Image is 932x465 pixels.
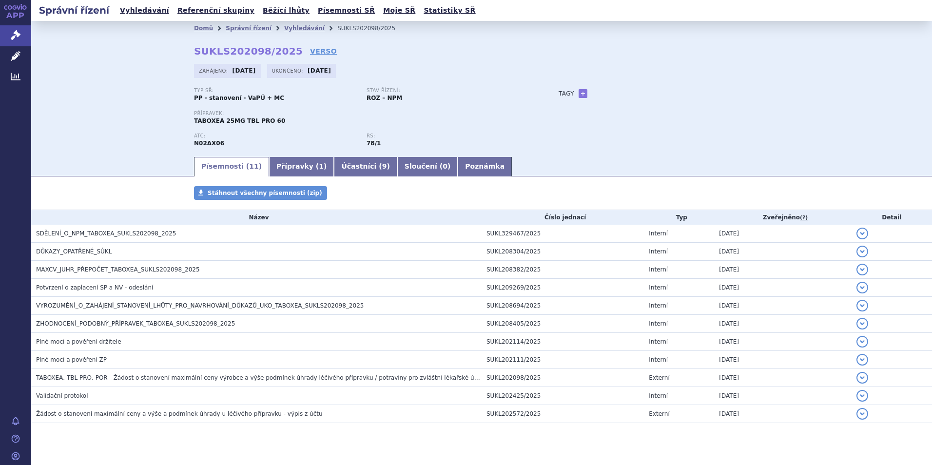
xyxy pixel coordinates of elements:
td: [DATE] [714,387,851,405]
button: detail [856,390,868,402]
button: detail [856,336,868,348]
strong: [DATE] [233,67,256,74]
span: Plné moci a pověření držitele [36,338,121,345]
span: Validační protokol [36,392,88,399]
td: [DATE] [714,279,851,297]
td: SUKL329467/2025 [482,225,644,243]
span: Interní [649,392,668,399]
td: SUKL209269/2025 [482,279,644,297]
span: Interní [649,338,668,345]
a: Přípravky (1) [269,157,334,176]
td: [DATE] [714,315,851,333]
button: detail [856,372,868,384]
a: Vyhledávání [284,25,325,32]
p: Typ SŘ: [194,88,357,94]
td: [DATE] [714,333,851,351]
button: detail [856,318,868,329]
span: TABOXEA, TBL PRO, POR - Žádost o stanovení maximální ceny výrobce a výše podmínek úhrady léčivého... [36,374,486,381]
button: detail [856,228,868,239]
span: TABOXEA 25MG TBL PRO 60 [194,117,285,124]
a: Písemnosti SŘ [315,4,378,17]
span: Interní [649,356,668,363]
span: MAXCV_JUHR_PŘEPOČET_TABOXEA_SUKLS202098_2025 [36,266,200,273]
th: Detail [852,210,932,225]
button: detail [856,408,868,420]
a: Běžící lhůty [260,4,312,17]
a: Sloučení (0) [397,157,458,176]
th: Zveřejněno [714,210,851,225]
button: detail [856,282,868,293]
span: Plné moci a pověření ZP [36,356,107,363]
h2: Správní řízení [31,3,117,17]
a: Účastníci (9) [334,157,397,176]
td: [DATE] [714,297,851,315]
button: detail [856,264,868,275]
span: Interní [649,302,668,309]
span: Interní [649,266,668,273]
span: 1 [319,162,324,170]
strong: ROZ – NPM [367,95,402,101]
strong: [DATE] [308,67,331,74]
a: Poznámka [458,157,512,176]
th: Číslo jednací [482,210,644,225]
p: Přípravek: [194,111,539,116]
span: ZHODNOCENÍ_PODOBNÝ_PŘÍPRAVEK_TABOXEA_SUKLS202098_2025 [36,320,235,327]
h3: Tagy [559,88,574,99]
span: DŮKAZY_OPATŘENÉ_SÚKL [36,248,112,255]
span: 0 [443,162,447,170]
td: SUKL202425/2025 [482,387,644,405]
td: SUKL208694/2025 [482,297,644,315]
td: SUKL208405/2025 [482,315,644,333]
strong: SUKLS202098/2025 [194,45,303,57]
span: Interní [649,320,668,327]
td: [DATE] [714,405,851,423]
td: [DATE] [714,351,851,369]
strong: TAPENTADOL [194,140,224,147]
p: ATC: [194,133,357,139]
span: Externí [649,374,669,381]
span: Stáhnout všechny písemnosti (zip) [208,190,322,196]
a: + [579,89,587,98]
span: Žádost o stanovení maximální ceny a výše a podmínek úhrady u léčivého přípravku - výpis z účtu [36,410,323,417]
span: Interní [649,284,668,291]
a: Domů [194,25,213,32]
a: Správní řízení [226,25,272,32]
strong: silné opioidy, p.o. [367,140,381,147]
span: Ukončeno: [272,67,305,75]
a: VERSO [310,46,337,56]
a: Referenční skupiny [175,4,257,17]
span: VYROZUMĚNÍ_O_ZAHÁJENÍ_STANOVENÍ_LHŮTY_PRO_NAVRHOVÁNÍ_DŮKAZŮ_UKO_TABOXEA_SUKLS202098_2025 [36,302,364,309]
td: SUKL208382/2025 [482,261,644,279]
a: Statistiky SŘ [421,4,478,17]
button: detail [856,354,868,366]
a: Vyhledávání [117,4,172,17]
td: [DATE] [714,369,851,387]
button: detail [856,300,868,311]
th: Název [31,210,482,225]
td: [DATE] [714,225,851,243]
a: Písemnosti (11) [194,157,269,176]
p: Stav řízení: [367,88,529,94]
span: 9 [382,162,387,170]
abbr: (?) [800,214,808,221]
button: detail [856,246,868,257]
strong: PP - stanovení - VaPÚ + MC [194,95,284,101]
td: SUKL202098/2025 [482,369,644,387]
span: 11 [249,162,258,170]
td: [DATE] [714,243,851,261]
span: Interní [649,230,668,237]
a: Moje SŘ [380,4,418,17]
th: Typ [644,210,714,225]
span: Externí [649,410,669,417]
p: RS: [367,133,529,139]
span: SDĚLENÍ_O_NPM_TABOXEA_SUKLS202098_2025 [36,230,176,237]
span: Potvrzení o zaplacení SP a NV - odeslání [36,284,153,291]
span: Interní [649,248,668,255]
a: Stáhnout všechny písemnosti (zip) [194,186,327,200]
td: SUKL208304/2025 [482,243,644,261]
td: SUKL202111/2025 [482,351,644,369]
td: SUKL202114/2025 [482,333,644,351]
td: SUKL202572/2025 [482,405,644,423]
td: [DATE] [714,261,851,279]
li: SUKLS202098/2025 [337,21,408,36]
